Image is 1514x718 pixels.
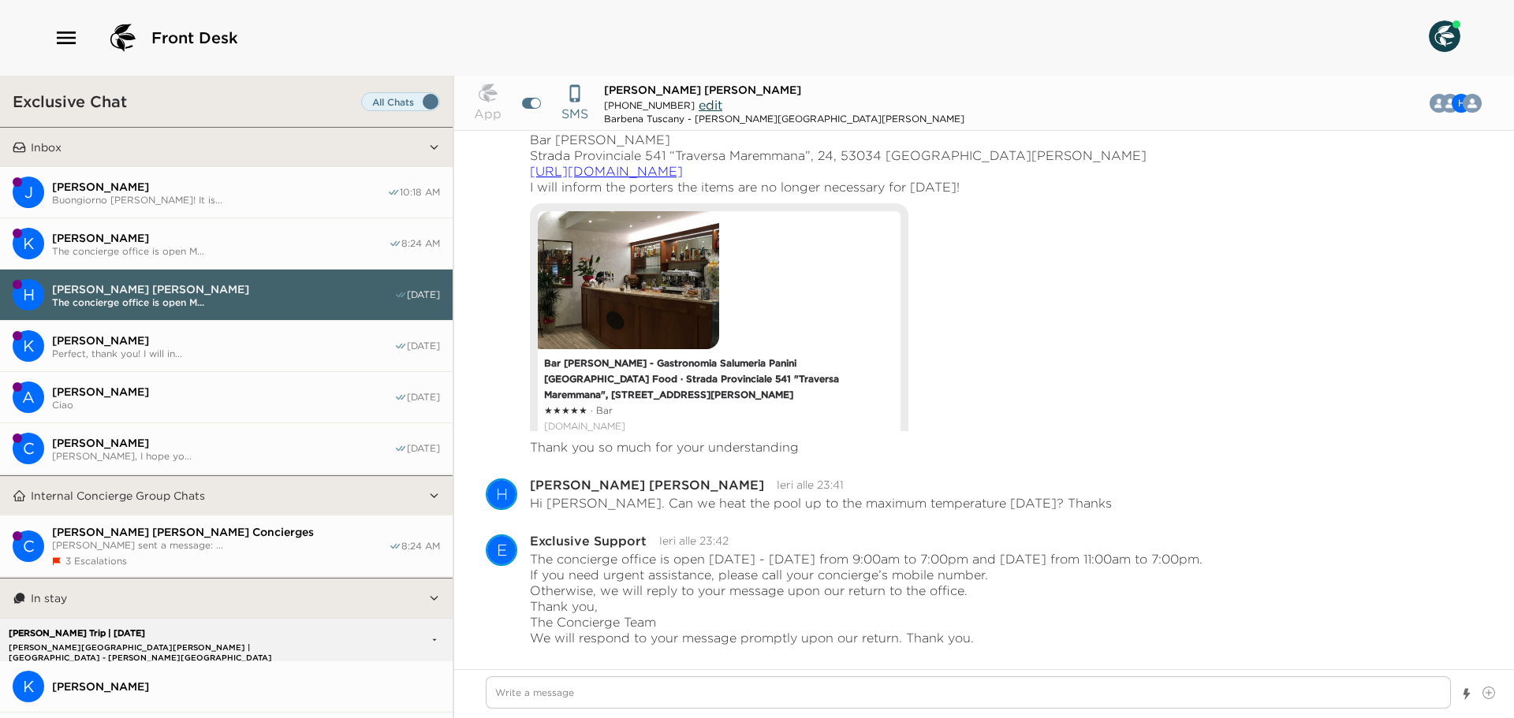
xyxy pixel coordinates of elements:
[604,113,964,125] div: Barbena Tuscany - [PERSON_NAME][GEOGRAPHIC_DATA][PERSON_NAME]
[13,433,44,464] div: C
[659,534,729,548] time: 2025-10-01T21:42:01.962Z
[604,99,695,111] span: [PHONE_NUMBER]
[26,578,428,618] button: In stay
[52,245,389,257] span: The concierge office is open M...
[13,177,44,208] div: J
[31,591,67,605] p: In stay
[401,237,440,250] span: 8:24 AM
[486,534,517,566] div: Exclusive Support
[13,381,44,413] div: Andrew Bosomworth
[1429,20,1460,52] img: User
[530,534,647,547] div: Exclusive Support
[544,419,894,434] a: Allegato
[13,433,44,464] div: Casali di Casole Concierge Team
[530,116,1147,179] p: You should find everything at the local Bar/Deli [PERSON_NAME]: Bar [PERSON_NAME] Strada Provinci...
[530,439,799,455] p: Thank you so much for your understanding
[13,177,44,208] div: Joshua Weingast
[52,348,394,359] span: Perfect, thank you! I will in...
[1463,94,1482,113] img: C
[13,330,44,362] div: K
[486,676,1451,709] textarea: Write a message
[530,163,683,179] a: [URL][DOMAIN_NAME]
[407,288,440,301] span: [DATE]
[400,186,440,199] span: 10:18 AM
[13,330,44,362] div: Kelley Anderson
[13,671,44,702] div: Kevin Schmeits
[26,476,428,515] button: Internal Concierge Group Chats
[104,19,142,57] img: logo
[52,399,394,411] span: Ciao
[13,671,44,702] div: K
[13,91,127,111] h3: Exclusive Chat
[530,551,1203,645] p: The concierge office is open [DATE] - [DATE] from 9:00am to 7:00pm and [DATE] from 11:00am to 7:0...
[1420,87,1494,119] button: CHBD
[530,495,1112,511] p: Hi [PERSON_NAME]. Can we heat the pool up to the maximum temperature [DATE]? Thanks
[1463,94,1482,113] div: Casali di Casole Concierge Team
[530,179,1147,195] p: I will inform the porters the items are no longer necessary for [DATE]!
[52,333,394,348] span: [PERSON_NAME]
[26,128,428,167] button: Inbox
[13,228,44,259] div: K
[52,436,394,450] span: [PERSON_NAME]
[52,539,389,551] span: [PERSON_NAME] sent a message: ...
[1461,680,1472,708] button: Show templates
[13,279,44,311] div: H
[13,279,44,311] div: Hays Holladay
[52,679,440,694] span: [PERSON_NAME]
[31,489,205,503] p: Internal Concierge Group Chats
[52,180,387,194] span: [PERSON_NAME]
[486,478,517,510] div: Hays Holladay
[52,385,394,399] span: [PERSON_NAME]
[13,228,44,259] div: Kip Wadsworth
[13,381,44,413] div: A
[151,27,238,49] span: Front Desk
[13,530,44,562] div: C
[401,540,440,552] span: 8:24 AM
[52,296,394,308] span: The concierge office is open M...
[5,628,345,638] p: [PERSON_NAME] Trip | [DATE]
[52,231,389,245] span: [PERSON_NAME]
[474,104,502,123] p: App
[407,442,440,455] span: [DATE]
[52,525,389,539] span: [PERSON_NAME] [PERSON_NAME] Concierges
[777,478,844,492] time: 2025-10-01T21:41:39.671Z
[52,282,394,296] span: [PERSON_NAME] [PERSON_NAME]
[52,194,387,206] span: Buongiorno [PERSON_NAME]! It is...
[487,534,516,566] div: E
[561,104,588,123] p: SMS
[52,450,394,462] span: [PERSON_NAME], I hope yo...
[65,555,127,567] span: 3 Escalations
[407,340,440,352] span: [DATE]
[530,478,764,491] div: [PERSON_NAME] [PERSON_NAME]
[604,83,801,97] span: [PERSON_NAME] [PERSON_NAME]
[31,140,62,154] p: Inbox
[487,478,516,510] div: H
[699,97,722,113] span: edit
[5,642,345,653] p: [PERSON_NAME][GEOGRAPHIC_DATA][PERSON_NAME] | [GEOGRAPHIC_DATA] - [PERSON_NAME][GEOGRAPHIC_DATA][...
[407,391,440,404] span: [DATE]
[361,92,440,111] label: Set all destinations
[13,530,44,562] div: Casali di Casole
